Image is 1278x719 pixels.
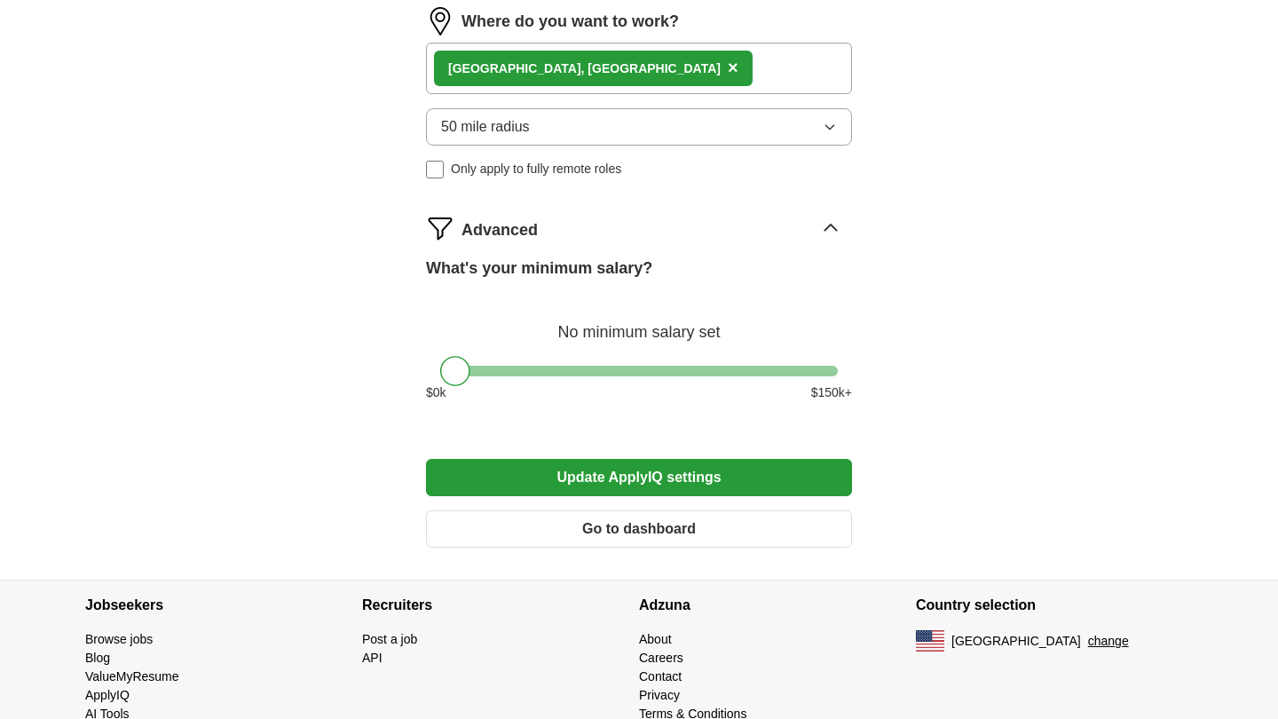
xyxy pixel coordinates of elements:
a: Privacy [639,688,680,702]
a: Careers [639,651,683,665]
a: Contact [639,669,682,683]
a: ValueMyResume [85,669,179,683]
span: Advanced [461,218,538,242]
input: Only apply to fully remote roles [426,161,444,178]
span: Only apply to fully remote roles [451,160,621,178]
label: Where do you want to work? [461,10,679,34]
a: Browse jobs [85,632,153,646]
a: About [639,632,672,646]
img: US flag [916,630,944,652]
a: API [362,651,383,665]
button: 50 mile radius [426,108,852,146]
img: filter [426,214,454,242]
span: × [728,58,738,77]
button: change [1088,632,1129,651]
a: Blog [85,651,110,665]
a: ApplyIQ [85,688,130,702]
span: $ 150 k+ [811,383,852,402]
h4: Country selection [916,581,1193,630]
span: 50 mile radius [441,116,530,138]
div: [GEOGRAPHIC_DATA], [GEOGRAPHIC_DATA] [448,59,721,78]
label: What's your minimum salary? [426,257,652,280]
a: Post a job [362,632,417,646]
button: Go to dashboard [426,510,852,548]
button: × [728,55,738,82]
span: $ 0 k [426,383,446,402]
button: Update ApplyIQ settings [426,459,852,496]
img: location.png [426,7,454,36]
div: No minimum salary set [426,302,852,344]
span: [GEOGRAPHIC_DATA] [951,632,1081,651]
